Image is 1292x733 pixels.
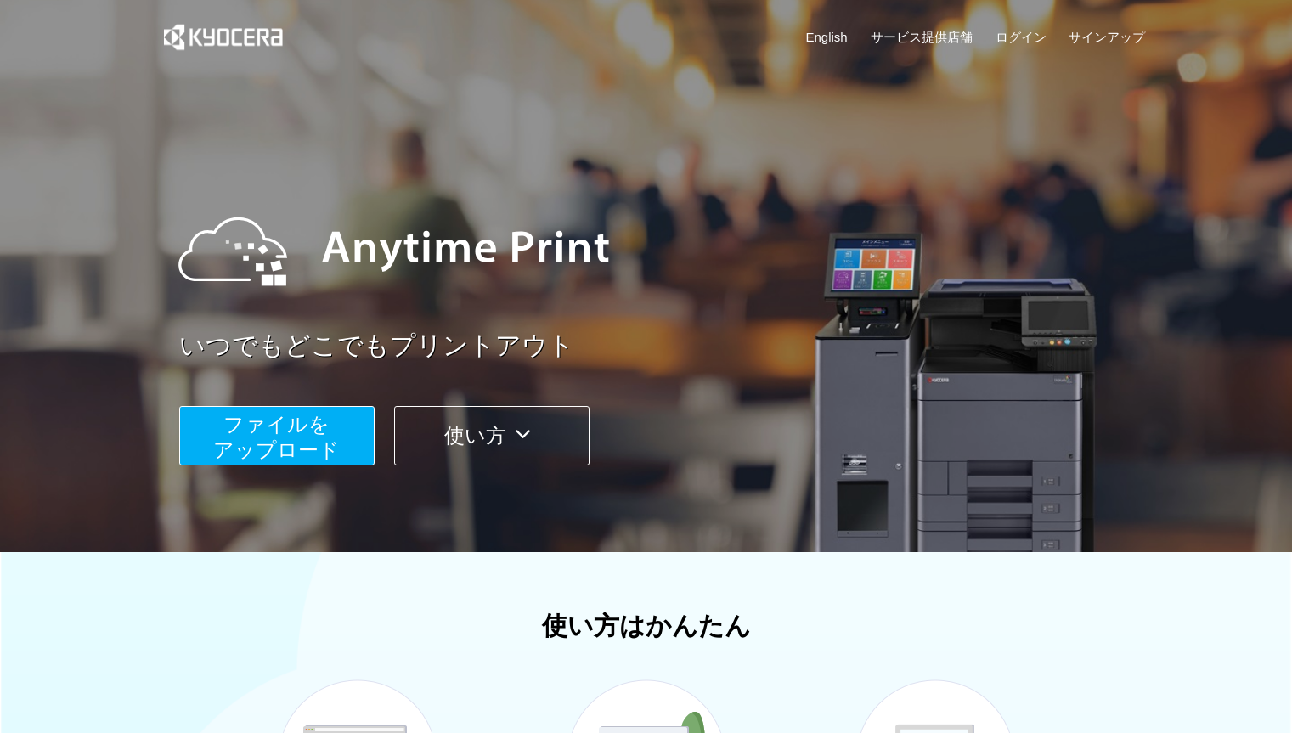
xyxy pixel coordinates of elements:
[179,406,375,465] button: ファイルを​​アップロード
[871,28,973,46] a: サービス提供店舗
[179,328,1156,364] a: いつでもどこでもプリントアウト
[806,28,848,46] a: English
[213,413,340,461] span: ファイルを ​​アップロード
[1069,28,1145,46] a: サインアップ
[996,28,1047,46] a: ログイン
[394,406,590,465] button: 使い方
